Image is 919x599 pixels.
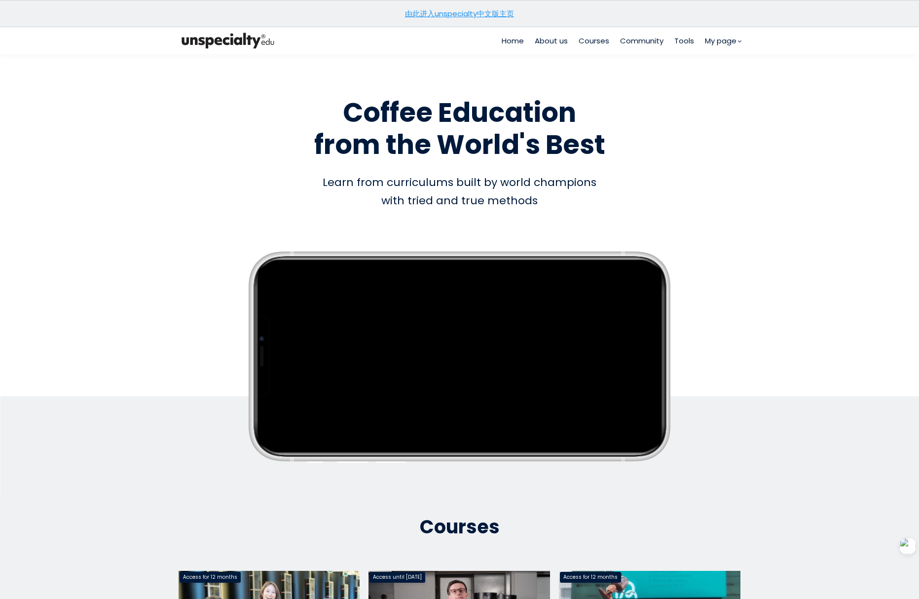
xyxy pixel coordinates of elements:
a: My page [705,35,741,46]
a: Community [620,35,663,46]
a: Courses [579,35,609,46]
h1: Coffee Education from the World's Best [179,97,741,161]
a: Home [502,35,524,46]
h2: Courses [179,515,741,539]
a: 由此进入unspecialty中文版主页 [405,8,514,19]
span: My page [705,35,736,46]
div: Learn from curriculums built by world champions with tried and true methods [179,173,741,210]
a: About us [535,35,568,46]
img: bc390a18feecddb333977e298b3a00a1.png [179,31,277,51]
a: Tools [674,35,694,46]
